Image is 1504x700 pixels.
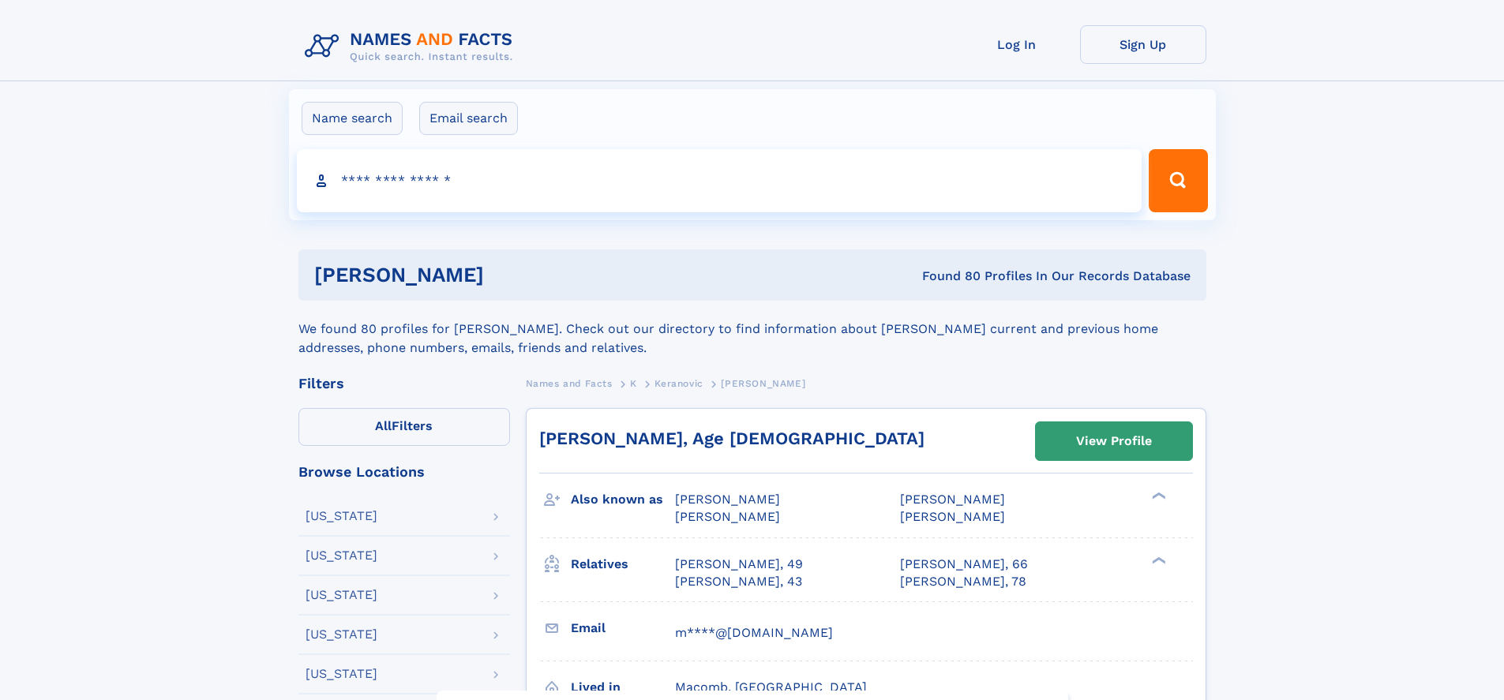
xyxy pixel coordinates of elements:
[675,573,802,590] a: [PERSON_NAME], 43
[375,418,392,433] span: All
[675,679,867,694] span: Macomb, [GEOGRAPHIC_DATA]
[306,549,377,562] div: [US_STATE]
[1080,25,1206,64] a: Sign Up
[306,628,377,641] div: [US_STATE]
[900,556,1028,573] a: [PERSON_NAME], 66
[654,373,703,393] a: Keranovic
[298,465,510,479] div: Browse Locations
[900,509,1005,524] span: [PERSON_NAME]
[306,589,377,601] div: [US_STATE]
[571,486,675,513] h3: Also known as
[703,268,1191,285] div: Found 80 Profiles In Our Records Database
[306,668,377,680] div: [US_STATE]
[1036,422,1192,460] a: View Profile
[675,492,780,507] span: [PERSON_NAME]
[306,510,377,522] div: [US_STATE]
[654,378,703,389] span: Keranovic
[1148,555,1167,565] div: ❯
[297,149,1142,212] input: search input
[298,25,526,68] img: Logo Names and Facts
[302,102,403,135] label: Name search
[630,373,637,393] a: K
[900,492,1005,507] span: [PERSON_NAME]
[419,102,518,135] label: Email search
[298,376,510,391] div: Filters
[526,373,613,393] a: Names and Facts
[539,429,925,448] a: [PERSON_NAME], Age [DEMOGRAPHIC_DATA]
[900,573,1026,590] a: [PERSON_NAME], 78
[1149,149,1207,212] button: Search Button
[298,408,510,446] label: Filters
[675,556,803,573] a: [PERSON_NAME], 49
[675,509,780,524] span: [PERSON_NAME]
[1148,491,1167,501] div: ❯
[571,551,675,578] h3: Relatives
[630,378,637,389] span: K
[314,265,703,285] h1: [PERSON_NAME]
[298,301,1206,357] div: We found 80 profiles for [PERSON_NAME]. Check out our directory to find information about [PERSON...
[721,378,805,389] span: [PERSON_NAME]
[954,25,1080,64] a: Log In
[1076,423,1152,459] div: View Profile
[571,615,675,642] h3: Email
